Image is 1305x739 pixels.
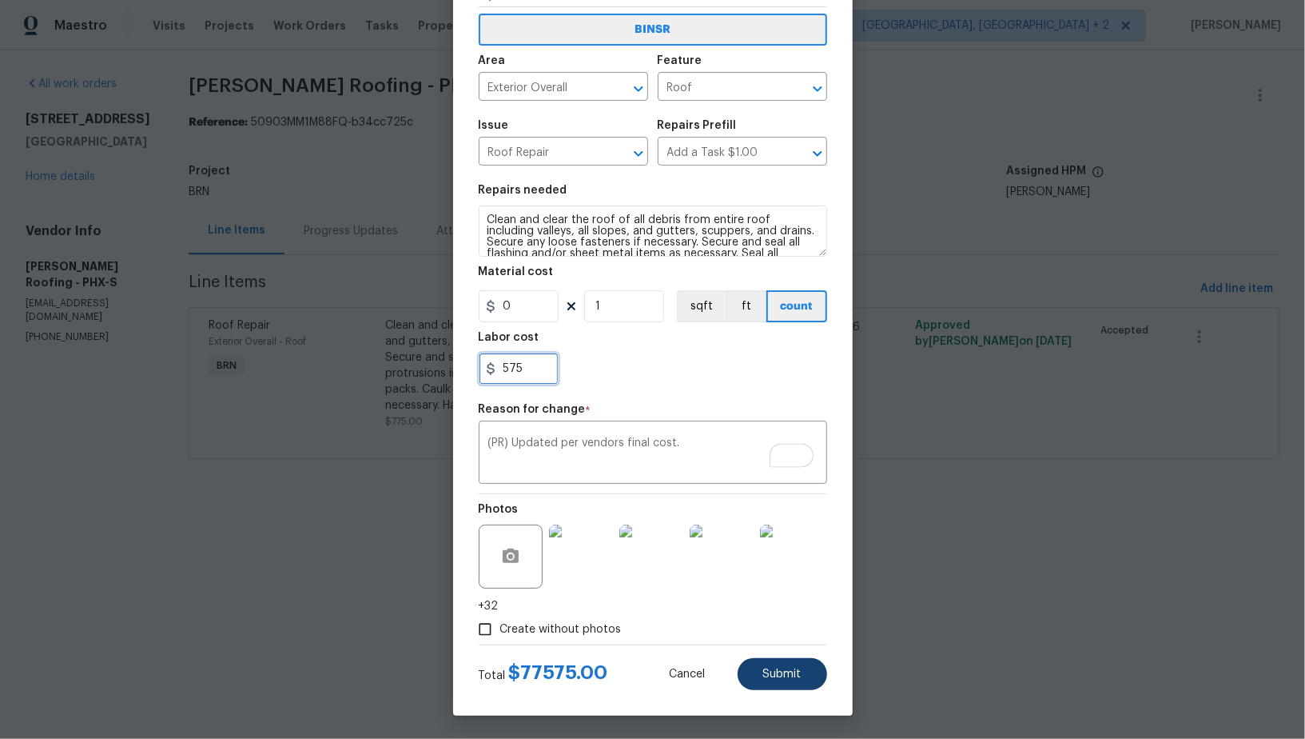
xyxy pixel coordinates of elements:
[479,665,608,684] div: Total
[738,658,827,690] button: Submit
[806,78,829,100] button: Open
[500,621,622,638] span: Create without photos
[509,663,608,682] span: $ 77575.00
[479,120,509,131] h5: Issue
[806,142,829,165] button: Open
[479,404,586,415] h5: Reason for change
[658,55,702,66] h5: Feature
[479,598,499,614] span: +32
[479,266,554,278] h5: Material cost
[658,120,737,131] h5: Repairs Prefill
[479,185,567,196] h5: Repairs needed
[677,290,726,322] button: sqft
[726,290,766,322] button: ft
[479,332,539,343] h5: Labor cost
[627,142,650,165] button: Open
[479,504,519,515] h5: Photos
[670,669,706,681] span: Cancel
[627,78,650,100] button: Open
[766,290,827,322] button: count
[488,437,818,471] textarea: To enrich screen reader interactions, please activate Accessibility in Grammarly extension settings
[479,14,827,46] button: BINSR
[644,658,731,690] button: Cancel
[763,669,802,681] span: Submit
[479,206,827,257] textarea: Clean and clear the roof of all debris from entire roof including valleys, all slopes, and gutter...
[479,55,506,66] h5: Area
